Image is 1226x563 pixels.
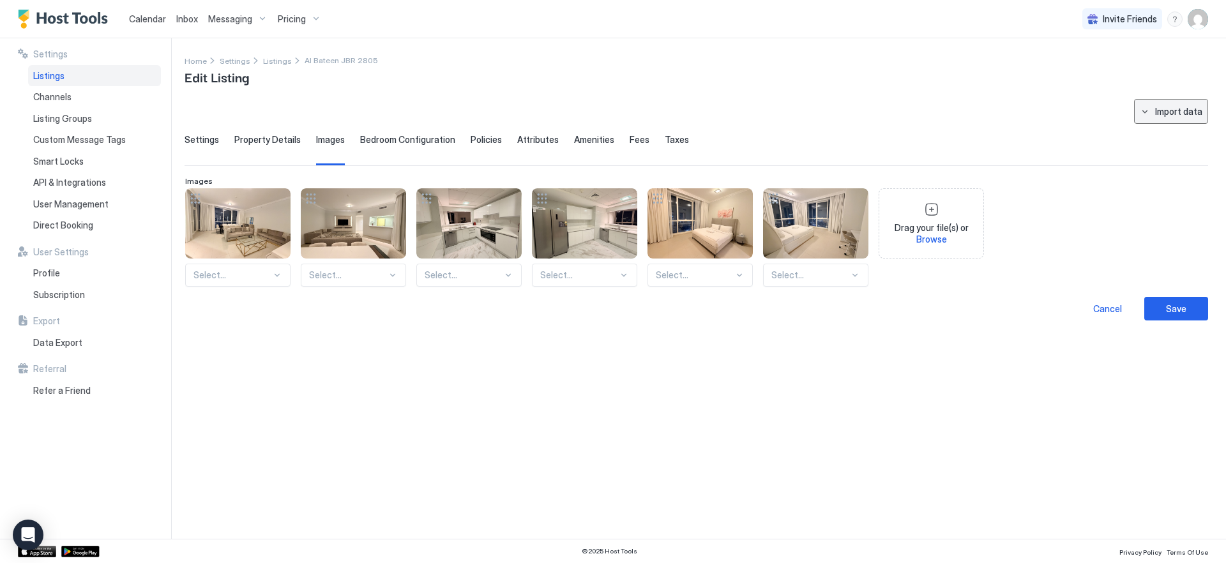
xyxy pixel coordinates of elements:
div: Breadcrumb [220,54,250,67]
span: Export [33,315,60,327]
span: Inbox [176,13,198,24]
div: Save [1166,302,1186,315]
button: Save [1144,297,1208,320]
a: App Store [18,546,56,557]
a: API & Integrations [28,172,161,193]
span: Refer a Friend [33,385,91,396]
span: Listings [33,70,64,82]
span: Terms Of Use [1167,548,1208,556]
a: Custom Message Tags [28,129,161,151]
span: Images [316,134,345,146]
span: Calendar [129,13,166,24]
span: © 2025 Host Tools [582,547,637,555]
span: Messaging [208,13,252,25]
div: View imageSelect... [532,188,637,287]
a: Data Export [28,332,161,354]
a: Listings [28,65,161,87]
span: Subscription [33,289,85,301]
div: Open Intercom Messenger [13,520,43,550]
span: Settings [33,49,68,60]
span: Browse [916,234,947,244]
button: Cancel [1075,297,1139,320]
a: Settings [220,54,250,67]
span: Settings [220,56,250,66]
span: Settings [185,134,219,146]
span: Channels [33,91,72,103]
div: View image [301,188,406,259]
a: Terms Of Use [1167,544,1208,558]
a: Profile [28,262,161,284]
a: Subscription [28,284,161,306]
span: Taxes [665,134,689,146]
a: Listing Groups [28,108,161,130]
span: Privacy Policy [1119,548,1162,556]
a: Listings [263,54,292,67]
span: Invite Friends [1103,13,1157,25]
span: Images [185,176,213,186]
a: Home [185,54,207,67]
a: Google Play Store [61,546,100,557]
div: User profile [1188,9,1208,29]
span: Data Export [33,337,82,349]
span: Fees [630,134,649,146]
a: Refer a Friend [28,380,161,402]
div: View imageSelect... [647,188,753,287]
div: View image [185,188,291,259]
div: View image [416,188,522,259]
a: Direct Booking [28,214,161,236]
span: Direct Booking [33,220,93,231]
div: View image [763,188,868,259]
div: menu [1167,11,1183,27]
span: Pricing [278,13,306,25]
a: Calendar [129,12,166,26]
a: User Management [28,193,161,215]
a: Channels [28,86,161,108]
span: Home [185,56,207,66]
a: Privacy Policy [1119,544,1162,558]
div: View image [532,188,637,259]
div: View imageSelect... [763,188,868,287]
div: View imageSelect... [185,188,291,287]
span: Listing Groups [33,113,92,124]
span: Custom Message Tags [33,134,126,146]
span: Referral [33,363,66,375]
span: Property Details [234,134,301,146]
div: View imageSelect... [416,188,522,287]
span: User Management [33,199,109,210]
a: Host Tools Logo [18,10,114,29]
span: Amenities [574,134,614,146]
div: Cancel [1093,302,1122,315]
span: Profile [33,267,60,279]
div: Breadcrumb [185,54,207,67]
span: Policies [471,134,502,146]
span: Smart Locks [33,156,84,167]
span: Bedroom Configuration [360,134,455,146]
span: API & Integrations [33,177,106,188]
span: Listings [263,56,292,66]
div: Breadcrumb [263,54,292,67]
span: Breadcrumb [305,56,378,65]
a: Smart Locks [28,151,161,172]
span: User Settings [33,246,89,258]
span: Drag your file(s) or [884,222,978,244]
button: Import data [1134,99,1208,124]
a: Inbox [176,12,198,26]
div: View imageSelect... [301,188,406,287]
span: Edit Listing [185,67,249,86]
div: Import data [1155,105,1202,118]
div: View image [647,188,753,259]
span: Attributes [517,134,559,146]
